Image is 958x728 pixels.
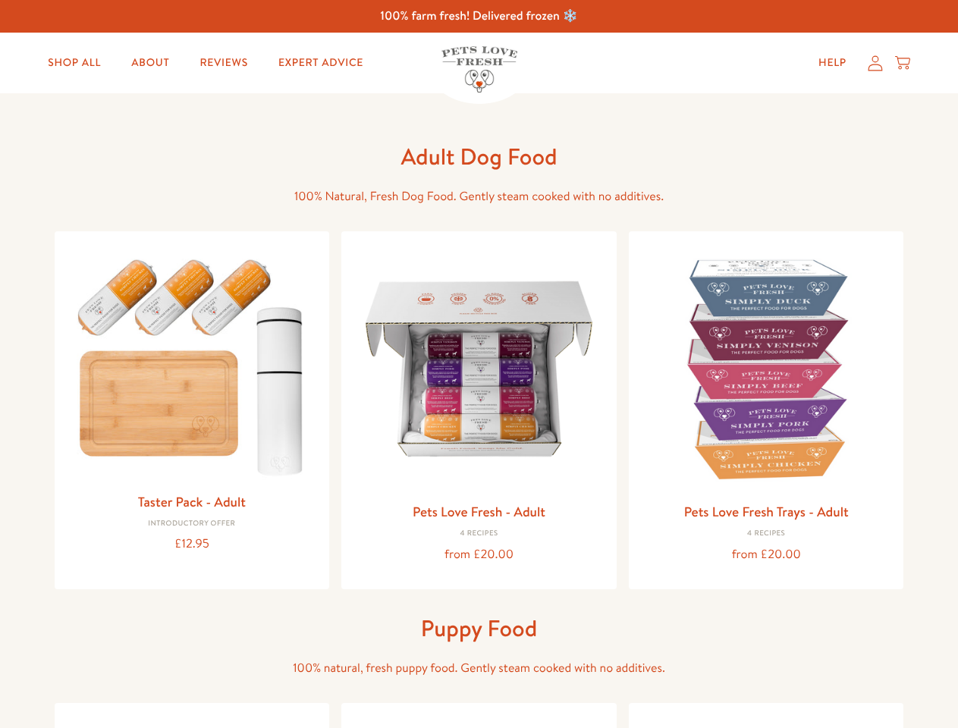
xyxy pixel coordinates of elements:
[353,544,605,565] div: from £20.00
[441,46,517,93] img: Pets Love Fresh
[67,534,318,554] div: £12.95
[294,188,664,205] span: 100% Natural, Fresh Dog Food. Gently steam cooked with no additives.
[641,544,892,565] div: from £20.00
[641,529,892,538] div: 4 Recipes
[138,492,246,511] a: Taster Pack - Adult
[237,142,722,171] h1: Adult Dog Food
[293,660,665,676] span: 100% natural, fresh puppy food. Gently steam cooked with no additives.
[413,502,545,521] a: Pets Love Fresh - Adult
[119,48,181,78] a: About
[266,48,375,78] a: Expert Advice
[684,502,849,521] a: Pets Love Fresh Trays - Adult
[187,48,259,78] a: Reviews
[353,529,605,538] div: 4 Recipes
[67,243,318,484] img: Taster Pack - Adult
[641,243,892,494] img: Pets Love Fresh Trays - Adult
[237,613,722,643] h1: Puppy Food
[36,48,113,78] a: Shop All
[67,519,318,529] div: Introductory Offer
[353,243,605,494] img: Pets Love Fresh - Adult
[806,48,859,78] a: Help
